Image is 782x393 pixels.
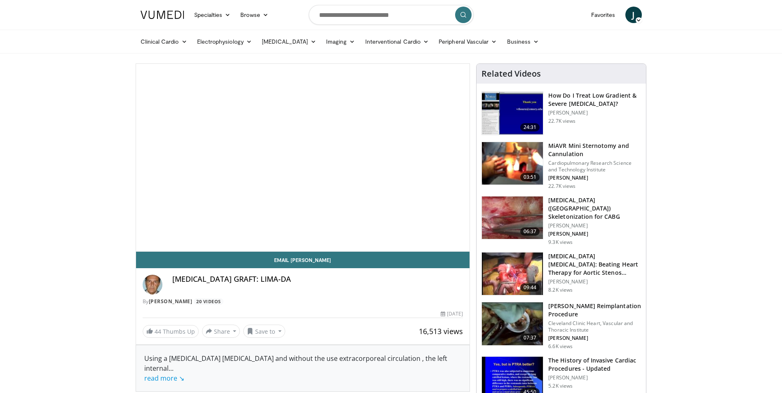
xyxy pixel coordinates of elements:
[548,278,641,285] p: [PERSON_NAME]
[481,252,641,296] a: 09:44 [MEDICAL_DATA] [MEDICAL_DATA]: Beating Heart Therapy for Aortic Stenos… [PERSON_NAME] 8.2K ...
[419,326,463,336] span: 16,513 views
[520,173,540,181] span: 03:51
[189,7,236,23] a: Specialties
[548,142,641,158] h3: MiAVR Mini Sternotomy and Cannulation
[481,142,641,189] a: 03:51 MiAVR Mini Sternotomy and Cannulation Cardiopulmonary Research Science and Technology Insti...
[482,196,543,239] img: 0a037fdc-9540-4821-97b0-a951e9c960d3.150x105_q85_crop-smart_upscale.jpg
[548,343,573,350] p: 6.6K views
[586,7,620,23] a: Favorites
[202,325,240,338] button: Share
[482,92,543,135] img: tyLS_krZ8-0sGT9n4xMDoxOjB1O8AjAz.150x105_q85_crop-smart_upscale.jpg
[143,275,162,295] img: Avatar
[434,33,502,50] a: Peripheral Vascular
[136,33,192,50] a: Clinical Cardio
[321,33,360,50] a: Imaging
[155,327,161,335] span: 44
[548,222,641,229] p: [PERSON_NAME]
[481,196,641,246] a: 06:37 [MEDICAL_DATA] ([GEOGRAPHIC_DATA]) Skeletonization for CABG [PERSON_NAME] [PERSON_NAME] 9.3...
[520,227,540,236] span: 06:37
[136,64,470,252] video-js: Video Player
[172,275,463,284] h4: [MEDICAL_DATA] GRAFT: LIMA-DA
[502,33,544,50] a: Business
[192,33,257,50] a: Electrophysiology
[548,183,575,189] p: 22.7K views
[548,320,641,333] p: Cleveland Clinic Heart, Vascular and Thoracic Institute
[548,110,641,116] p: [PERSON_NAME]
[257,33,321,50] a: [MEDICAL_DATA]
[144,353,462,383] div: Using a [MEDICAL_DATA] [MEDICAL_DATA] and without the use extracorporeal circulation , the left i...
[144,374,184,383] a: read more ↘
[520,283,540,292] span: 09:44
[548,196,641,221] h3: [MEDICAL_DATA] ([GEOGRAPHIC_DATA]) Skeletonization for CABG
[548,175,641,181] p: [PERSON_NAME]
[520,334,540,342] span: 07:37
[548,356,641,373] h3: The History of Invasive Cardiac Procedures - Updated
[481,302,641,350] a: 07:37 [PERSON_NAME] Reimplantation Procedure Cleveland Clinic Heart, Vascular and Thoracic Instit...
[482,253,543,295] img: 56195716-083d-4b69-80a2-8ad9e280a22f.150x105_q85_crop-smart_upscale.jpg
[482,302,543,345] img: fylOjp5pkC-GA4Zn4xMDoxOmdtO40mAx.150x105_q85_crop-smart_upscale.jpg
[143,325,199,338] a: 44 Thumbs Up
[548,239,573,246] p: 9.3K views
[625,7,642,23] a: J
[143,298,463,305] div: By
[235,7,273,23] a: Browse
[136,252,470,268] a: Email [PERSON_NAME]
[548,383,573,389] p: 5.2K views
[548,118,575,124] p: 22.7K views
[482,142,543,185] img: de14b145-3190-47e3-9ee4-2c8297d280f7.150x105_q85_crop-smart_upscale.jpg
[309,5,474,25] input: Search topics, interventions
[548,160,641,173] p: Cardiopulmonary Research Science and Technology Institute
[144,364,184,383] span: ...
[548,374,641,381] p: [PERSON_NAME]
[149,298,193,305] a: [PERSON_NAME]
[520,123,540,131] span: 24:31
[481,91,641,135] a: 24:31 How Do I Treat Low Gradient & Severe [MEDICAL_DATA]? [PERSON_NAME] 22.7K views
[548,231,641,237] p: [PERSON_NAME]
[481,69,541,79] h4: Related Videos
[548,302,641,318] h3: [PERSON_NAME] Reimplantation Procedure
[141,11,184,19] img: VuMedi Logo
[548,91,641,108] h3: How Do I Treat Low Gradient & Severe [MEDICAL_DATA]?
[548,252,641,277] h3: [MEDICAL_DATA] [MEDICAL_DATA]: Beating Heart Therapy for Aortic Stenos…
[548,335,641,342] p: [PERSON_NAME]
[441,310,463,318] div: [DATE]
[194,298,224,305] a: 20 Videos
[360,33,434,50] a: Interventional Cardio
[243,325,285,338] button: Save to
[548,287,573,293] p: 8.2K views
